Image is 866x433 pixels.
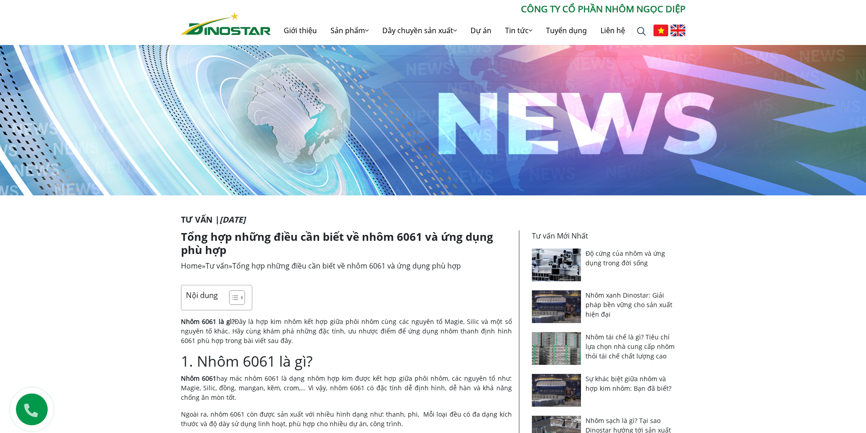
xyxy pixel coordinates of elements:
a: Home [181,261,202,271]
h1: Tổng hợp những điều cần biết về nhôm 6061 và ứng dụng phù hợp [181,230,512,257]
a: Dự án [464,16,498,45]
img: Tiếng Việt [653,25,668,36]
img: Độ cứng của nhôm và ứng dụng trong đời sống [532,249,581,281]
a: Liên hệ [594,16,632,45]
a: Sản phẩm [324,16,375,45]
img: Sự khác biệt giữa nhôm và hợp kim nhôm: Bạn đã biết? [532,374,581,407]
a: Giới thiệu [277,16,324,45]
a: Độ cứng của nhôm và ứng dụng trong đời sống [586,249,665,267]
img: English [671,25,686,36]
h2: 1. Nhôm 6061 là gì? [181,353,512,370]
img: Nhôm Dinostar [181,12,271,35]
p: Đây là hợp kim nhôm kết hợp giữa phôi nhôm cùng các nguyên tố Magie, Silic và một số nguyên tố kh... [181,317,512,345]
a: Dây chuyền sản xuất [375,16,464,45]
img: Nhôm xanh Dinostar: Giải pháp bền vững cho sản xuất hiện đại [532,290,581,323]
a: Nhôm xanh Dinostar: Giải pháp bền vững cho sản xuất hiện đại [586,291,672,319]
a: Sự khác biệt giữa nhôm và hợp kim nhôm: Bạn đã biết? [586,374,671,393]
p: Ngoài ra, nhôm 6061 còn được sản xuất với nhiều hình dạng như: thanh, phi, Mỗi loại đều có đa dạn... [181,409,512,428]
strong: Nhôm 6061 là gì? [181,317,235,326]
p: Tư vấn | [181,214,686,226]
a: Nhôm tái chế là gì? Tiêu chí lựa chọn nhà cung cấp nhôm thỏi tái chế chất lượng cao [586,333,675,360]
p: hay mác nhôm 6061 là dạng nhôm hợp kim được kết hợp giữa phôi nhôm, các nguyên tố như: Magie, Sil... [181,373,512,402]
p: Tư vấn Mới Nhất [532,230,680,241]
a: Tuyển dụng [539,16,594,45]
p: CÔNG TY CỔ PHẦN NHÔM NGỌC DIỆP [271,2,686,16]
a: Nhôm 6061 [181,374,216,383]
span: Tổng hợp những điều cần biết về nhôm 6061 và ứng dụng phù hợp [232,261,461,271]
a: Toggle Table of Content [222,290,243,305]
img: search [637,27,646,36]
a: Tin tức [498,16,539,45]
i: [DATE] [220,214,245,225]
a: Tư vấn [205,261,229,271]
img: Nhôm tái chế là gì? Tiêu chí lựa chọn nhà cung cấp nhôm thỏi tái chế chất lượng cao [532,332,581,365]
p: Nội dung [186,290,218,300]
span: » » [181,261,461,271]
